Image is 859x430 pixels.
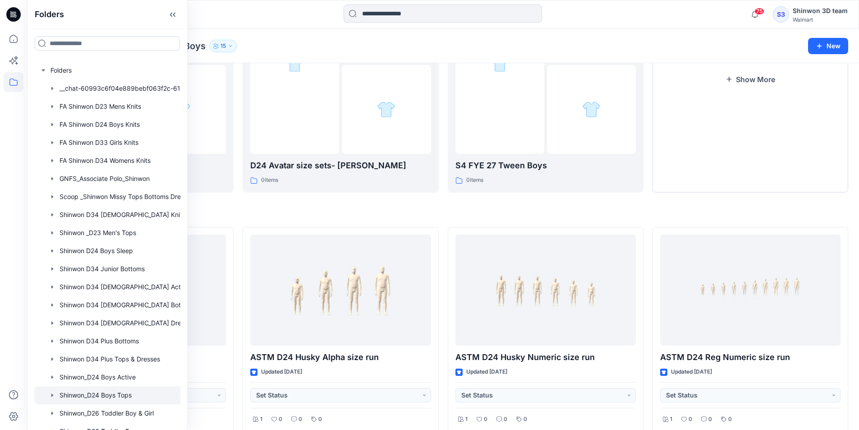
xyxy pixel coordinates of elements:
[671,367,712,377] p: Updated [DATE]
[261,176,278,185] p: 0 items
[455,235,636,346] a: ASTM D24 Husky Numeric size run
[484,415,487,424] p: 0
[793,5,848,16] div: Shinwon 3D team
[299,415,302,424] p: 0
[708,415,712,424] p: 0
[38,207,848,218] h4: Styles
[466,367,507,377] p: Updated [DATE]
[582,100,601,119] img: folder 3
[250,159,431,172] p: D24 Avatar size sets- [PERSON_NAME]
[250,235,431,346] a: ASTM D24 Husky Alpha size run
[670,415,672,424] p: 1
[793,16,848,23] div: Walmart
[660,235,841,346] a: ASTM D24 Reg Numeric size run
[660,351,841,364] p: ASTM D24 Reg Numeric size run
[261,367,302,377] p: Updated [DATE]
[754,8,764,15] span: 75
[773,6,789,23] div: S3
[455,159,636,172] p: S4 FYE 27 Tween Boys
[209,40,237,52] button: 15
[808,38,848,54] button: New
[285,55,304,73] img: folder 1
[377,100,395,119] img: folder 3
[466,176,483,185] p: 0 items
[728,415,732,424] p: 0
[504,415,507,424] p: 0
[220,41,226,51] p: 15
[279,415,282,424] p: 0
[250,351,431,364] p: ASTM D24 Husky Alpha size run
[455,351,636,364] p: ASTM D24 Husky Numeric size run
[491,55,509,73] img: folder 1
[465,415,468,424] p: 1
[260,415,262,424] p: 1
[689,415,692,424] p: 0
[524,415,527,424] p: 0
[318,415,322,424] p: 0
